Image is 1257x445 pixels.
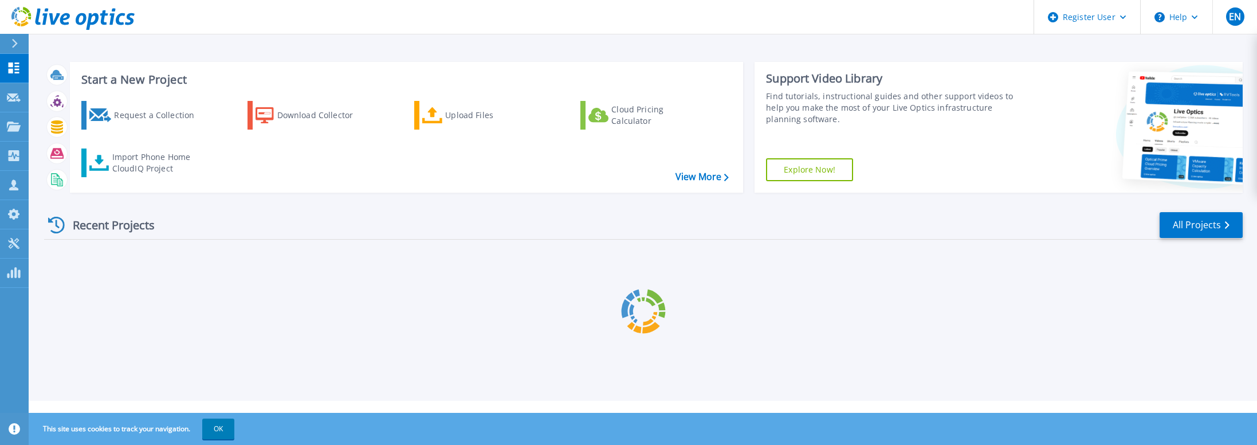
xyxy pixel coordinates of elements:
[445,104,537,127] div: Upload Files
[766,158,853,181] a: Explore Now!
[248,101,375,130] a: Download Collector
[1229,12,1241,21] span: EN
[114,104,206,127] div: Request a Collection
[414,101,542,130] a: Upload Files
[44,211,170,239] div: Recent Projects
[675,171,729,182] a: View More
[277,104,369,127] div: Download Collector
[81,101,209,130] a: Request a Collection
[611,104,703,127] div: Cloud Pricing Calculator
[32,419,234,439] span: This site uses cookies to track your navigation.
[202,419,234,439] button: OK
[766,91,1016,125] div: Find tutorials, instructional guides and other support videos to help you make the most of your L...
[766,71,1016,86] div: Support Video Library
[112,151,202,174] div: Import Phone Home CloudIQ Project
[580,101,708,130] a: Cloud Pricing Calculator
[81,73,728,86] h3: Start a New Project
[1160,212,1243,238] a: All Projects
